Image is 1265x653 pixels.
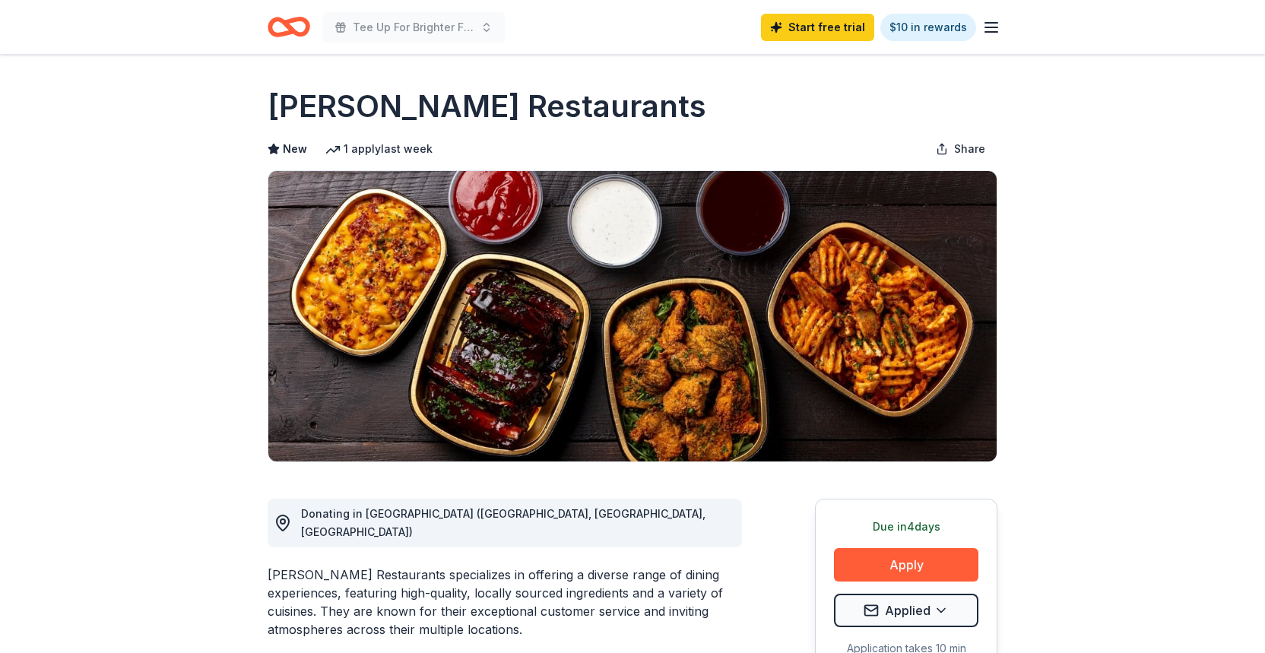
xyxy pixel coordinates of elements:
[834,548,978,582] button: Apply
[283,140,307,158] span: New
[325,140,433,158] div: 1 apply last week
[301,507,705,538] span: Donating in [GEOGRAPHIC_DATA] ([GEOGRAPHIC_DATA], [GEOGRAPHIC_DATA], [GEOGRAPHIC_DATA])
[834,594,978,627] button: Applied
[834,518,978,536] div: Due in 4 days
[880,14,976,41] a: $10 in rewards
[761,14,874,41] a: Start free trial
[353,18,474,36] span: Tee Up For Brighter Futures
[268,85,706,128] h1: [PERSON_NAME] Restaurants
[268,9,310,45] a: Home
[924,134,997,164] button: Share
[268,566,742,639] div: [PERSON_NAME] Restaurants specializes in offering a diverse range of dining experiences, featurin...
[885,601,931,620] span: Applied
[268,171,997,461] img: Image for Bennett's Restaurants
[322,12,505,43] button: Tee Up For Brighter Futures
[954,140,985,158] span: Share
